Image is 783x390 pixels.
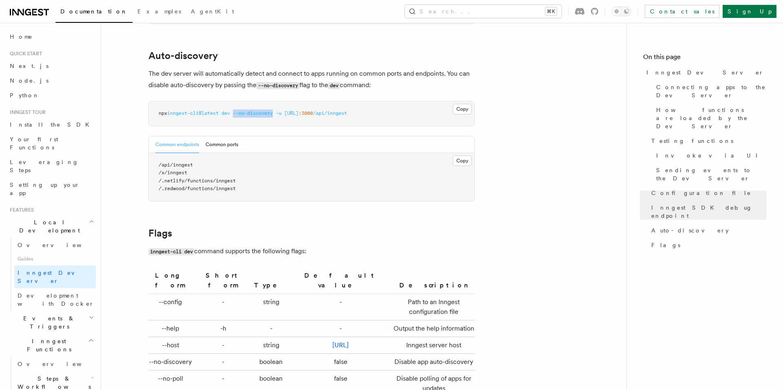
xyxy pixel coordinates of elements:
code: --no-discovery [257,82,299,89]
a: Inngest Dev Server [14,265,96,288]
td: Path to an Inngest configuration file [390,294,475,320]
td: --config [148,294,196,320]
span: Home [10,33,33,41]
span: inngest-cli@latest [167,110,219,116]
strong: Description [399,281,469,289]
button: Copy [453,104,472,114]
a: Flags [148,228,172,239]
a: [URL] [332,341,349,349]
span: Configuration file [651,189,751,197]
span: Inngest Dev Server [18,269,87,284]
td: - [251,320,292,337]
span: Inngest tour [7,109,46,116]
span: Invoke via UI [656,151,765,160]
span: Sending events to the Dev Server [656,166,767,182]
span: Install the SDK [10,121,94,128]
td: string [251,294,292,320]
span: Leveraging Steps [10,159,79,173]
a: Python [7,88,96,103]
a: Next.js [7,59,96,73]
span: Setting up your app [10,182,80,196]
a: Auto-discovery [648,223,767,238]
a: Contact sales [645,5,719,18]
span: /api/inngest [159,162,193,168]
strong: Long form [155,272,186,289]
code: inngest-cli dev [148,248,194,255]
button: Common ports [206,136,238,153]
td: - [292,294,390,320]
span: --no-discovery [233,110,273,116]
a: Overview [14,238,96,252]
a: Home [7,29,96,44]
span: Testing functions [651,137,733,145]
span: /api/inngest [313,110,347,116]
span: Inngest Dev Server [646,68,764,77]
a: Examples [133,2,186,22]
strong: Short form [206,272,241,289]
span: AgentKit [191,8,234,15]
a: Connecting apps to the Dev Server [653,80,767,103]
span: Documentation [60,8,128,15]
td: boolean [251,353,292,370]
button: Search...⌘K [405,5,562,18]
td: false [292,353,390,370]
strong: Type [254,281,288,289]
td: --host [148,337,196,353]
span: npx [159,110,167,116]
span: Next.js [10,63,49,69]
span: Your first Functions [10,136,58,151]
span: Quick start [7,50,42,57]
span: Python [10,92,40,99]
td: -h [196,320,251,337]
span: Guides [14,252,96,265]
td: Inngest server host [390,337,475,353]
span: -u [276,110,281,116]
td: --no-discovery [148,353,196,370]
a: Your first Functions [7,132,96,155]
td: - [196,294,251,320]
span: Node.js [10,77,49,84]
button: Common endpoints [155,136,199,153]
td: string [251,337,292,353]
a: Auto-discovery [148,50,218,61]
a: AgentKit [186,2,239,22]
span: Examples [137,8,181,15]
code: dev [328,82,340,89]
a: Development with Docker [14,288,96,311]
a: Leveraging Steps [7,155,96,177]
span: 3000 [301,110,313,116]
span: Flags [651,241,680,249]
a: Flags [648,238,767,252]
div: Local Development [7,238,96,311]
span: Overview [18,361,102,367]
p: The dev server will automatically detect and connect to apps running on common ports and endpoint... [148,68,475,91]
td: --help [148,320,196,337]
span: [URL]: [284,110,301,116]
span: /.redwood/functions/inngest [159,186,236,191]
span: Connecting apps to the Dev Server [656,83,767,99]
a: Testing functions [648,134,767,148]
span: Features [7,207,34,213]
button: Inngest Functions [7,334,96,357]
button: Copy [453,156,472,166]
a: Invoke via UI [653,148,767,163]
a: Documentation [55,2,133,23]
td: Output the help information [390,320,475,337]
a: Node.js [7,73,96,88]
button: Toggle dark mode [612,7,631,16]
span: /.netlify/functions/inngest [159,178,236,184]
td: - [196,353,251,370]
span: Local Development [7,218,89,234]
span: Auto-discovery [651,226,729,234]
button: Events & Triggers [7,311,96,334]
span: Inngest SDK debug endpoint [651,204,767,220]
kbd: ⌘K [545,7,557,15]
span: Inngest Functions [7,337,88,353]
span: How functions are loaded by the Dev Server [656,106,767,130]
a: How functions are loaded by the Dev Server [653,103,767,134]
td: - [196,337,251,353]
span: /x/inngest [159,170,187,175]
a: Setting up your app [7,177,96,200]
h4: On this page [643,52,767,65]
td: Disable app auto-discovery [390,353,475,370]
